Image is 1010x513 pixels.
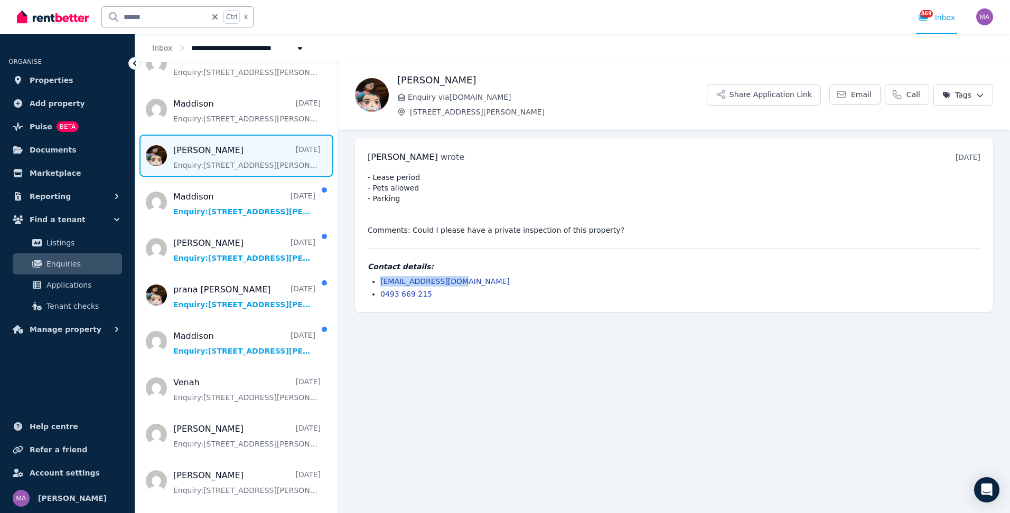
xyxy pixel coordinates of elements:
img: Marc Angelone [13,490,30,507]
span: 869 [920,10,933,17]
img: RentBetter [17,9,89,25]
nav: Breadcrumb [135,34,322,62]
a: Maddison[DATE]Enquiry:[STREET_ADDRESS][PERSON_NAME]. [173,330,315,356]
span: Account settings [30,467,100,479]
a: [PERSON_NAME][DATE]Enquiry:[STREET_ADDRESS][PERSON_NAME]. [173,144,321,170]
a: Applications [13,274,122,296]
a: PulseBETA [8,116,126,137]
span: Find a tenant [30,213,86,226]
span: wrote [441,152,464,162]
span: Email [851,89,872,100]
span: Applications [46,279,118,291]
span: Add property [30,97,85,110]
span: Marketplace [30,167,81,179]
span: Help centre [30,420,78,433]
span: Enquiries [46,258,118,270]
span: [PERSON_NAME] [368,152,438,162]
span: Properties [30,74,73,87]
a: 0493 669 215 [380,290,432,298]
span: Pulse [30,120,52,133]
span: ORGANISE [8,58,42,65]
span: [PERSON_NAME] [38,492,107,505]
a: Inbox [152,44,172,52]
button: Tags [933,84,993,106]
button: Reporting [8,186,126,207]
a: Listings [13,232,122,253]
h4: Contact details: [368,261,980,272]
a: Refer a friend [8,439,126,460]
h1: [PERSON_NAME] [397,73,707,88]
a: Call [885,84,929,104]
span: Reporting [30,190,71,203]
span: BETA [57,121,79,132]
a: [EMAIL_ADDRESS][DOMAIN_NAME] [380,277,510,286]
a: Venah[DATE]Enquiry:[STREET_ADDRESS][PERSON_NAME]. [173,376,321,403]
span: Tenant checks [46,300,118,312]
button: Find a tenant [8,209,126,230]
div: Inbox [918,12,955,23]
a: Vikas[DATE]Enquiry:[STREET_ADDRESS][PERSON_NAME]. [173,51,321,78]
a: Properties [8,70,126,91]
img: Marc Angelone [976,8,993,25]
span: Listings [46,236,118,249]
a: [PERSON_NAME][DATE]Enquiry:[STREET_ADDRESS][PERSON_NAME]. [173,423,321,449]
a: Help centre [8,416,126,437]
a: Maddison[DATE]Enquiry:[STREET_ADDRESS][PERSON_NAME]. [173,191,315,217]
a: Account settings [8,462,126,483]
a: Documents [8,139,126,160]
button: Manage property [8,319,126,340]
a: Enquiries [13,253,122,274]
button: Share Application Link [707,84,821,106]
span: k [244,13,248,21]
pre: - Lease period - Pets allowed - Parking Comments: Could I please have a private inspection of thi... [368,172,980,235]
span: Manage property [30,323,101,336]
span: Ctrl [223,10,240,24]
div: Open Intercom Messenger [974,477,999,502]
a: [PERSON_NAME][DATE]Enquiry:[STREET_ADDRESS][PERSON_NAME]. [173,469,321,496]
a: Tenant checks [13,296,122,317]
img: Prana Izquierdo [355,78,389,112]
time: [DATE] [956,153,980,161]
a: Marketplace [8,163,126,184]
span: [STREET_ADDRESS][PERSON_NAME] [410,107,707,117]
a: Email [829,84,881,104]
a: Add property [8,93,126,114]
span: Documents [30,144,77,156]
span: Tags [942,90,971,100]
span: Enquiry via [DOMAIN_NAME] [408,92,707,102]
a: prana [PERSON_NAME][DATE]Enquiry:[STREET_ADDRESS][PERSON_NAME]. [173,283,315,310]
a: Maddison[DATE]Enquiry:[STREET_ADDRESS][PERSON_NAME]. [173,98,321,124]
span: Refer a friend [30,443,87,456]
span: Call [906,89,920,100]
a: [PERSON_NAME][DATE]Enquiry:[STREET_ADDRESS][PERSON_NAME]. [173,237,315,263]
